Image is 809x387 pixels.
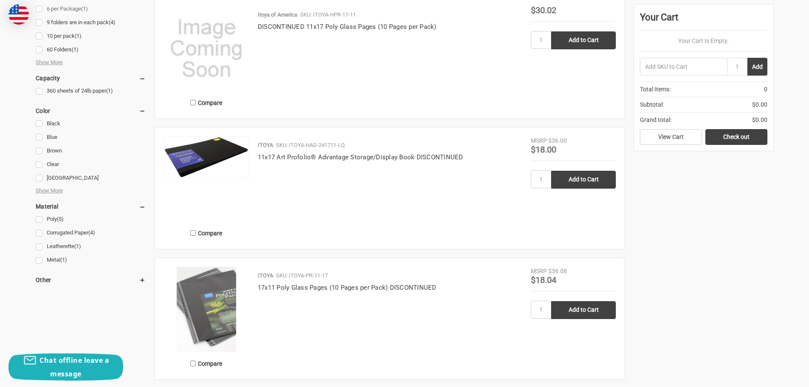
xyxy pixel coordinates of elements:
[8,353,123,381] button: Chat offline leave a message
[36,201,146,212] h5: Material
[164,267,249,352] img: 17x11 Poly Glass Pages (10 Pages per Pack)
[190,361,196,366] input: Compare
[752,100,767,109] span: $0.00
[190,230,196,236] input: Compare
[258,141,273,150] p: ITOYA
[164,136,249,178] img: 11x17 Art Profolio® Advantage Storage/Display Book DISCONTINUED
[60,257,67,263] span: (1)
[640,116,671,124] span: Grand total:
[36,214,146,225] a: Poly
[36,106,146,116] h5: Color
[36,227,146,239] a: Corrugated Paper
[36,132,146,143] a: Blue
[109,19,116,25] span: (4)
[531,267,547,276] div: MSRP
[36,3,146,15] a: 6 per Package
[164,136,249,221] a: 11x17 Art Profolio® Advantage Storage/Display Book DISCONTINUED
[36,186,63,195] span: Show More
[531,144,556,155] span: $18.00
[258,23,437,31] a: DISCONTINUED 11x17 Poly Glass Pages (10 Pages per Pack)
[548,137,567,144] span: $36.00
[640,10,767,31] div: Your Cart
[258,153,463,161] a: 11x17 Art Profolio® Advantage Storage/Display Book DISCONTINUED
[75,33,82,39] span: (1)
[36,58,63,67] span: Show More
[36,172,146,184] a: [GEOGRAPHIC_DATA]
[36,159,146,170] a: Clear
[551,301,616,319] input: Add to Cart
[36,17,146,28] a: 9 folders are in each pack
[74,243,81,249] span: (1)
[747,58,767,76] button: Add
[548,268,567,274] span: $36.08
[81,6,88,12] span: (1)
[640,129,702,145] a: View Cart
[276,271,328,280] p: SKU: ITOYA-PR-11-17
[36,254,146,266] a: Metal
[36,44,146,56] a: 60 Folders
[764,85,767,94] span: 0
[36,118,146,130] a: Black
[276,141,345,150] p: SKU: ITOYA-HAD-241711-LQ
[551,171,616,189] input: Add to Cart
[36,241,146,252] a: Leatherette
[531,5,556,15] span: $30.02
[36,275,146,285] h5: Other
[640,58,727,76] input: Add SKU to Cart
[258,271,273,280] p: ITOYA
[36,145,146,157] a: Brown
[72,46,79,53] span: (1)
[190,100,196,105] input: Compare
[36,73,146,83] h5: Capacity
[164,226,249,240] label: Compare
[39,356,109,379] span: Chat offline leave a message
[57,216,64,222] span: (5)
[88,229,95,236] span: (4)
[300,11,356,19] p: SKU: ITOYA-HPR-17-11
[531,136,547,145] div: MSRP
[36,31,146,42] a: 10 per pack
[164,356,249,370] label: Compare
[640,37,767,45] p: Your Cart Is Empty.
[258,11,297,19] p: Itoya of America
[739,364,809,387] iframe: Google Customer Reviews
[106,88,113,94] span: (1)
[752,116,767,124] span: $0.00
[36,85,146,97] a: 360 sheets of 24lb paper
[164,96,249,110] label: Compare
[551,31,616,49] input: Add to Cart
[164,6,249,91] img: ProductDefault.gif
[705,129,767,145] a: Check out
[258,284,437,291] a: 17x11 Poly Glass Pages (10 Pages per Pack) DISCONTINUED
[531,275,556,285] span: $18.04
[640,85,671,94] span: Total Items:
[8,4,29,25] img: duty and tax information for United States
[640,100,664,109] span: Subtotal:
